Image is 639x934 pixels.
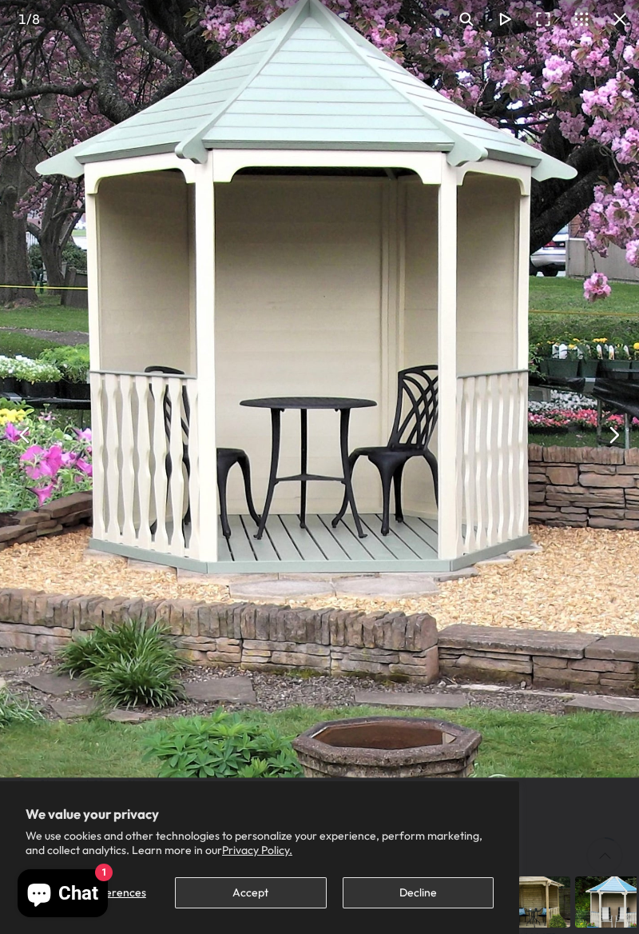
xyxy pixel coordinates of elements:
button: Decline [343,877,494,908]
h2: We value your privacy [26,807,494,821]
button: Previous [6,416,45,454]
a: Privacy Policy. [222,843,292,857]
inbox-online-store-chat: Shopify online store chat [13,869,113,921]
p: We use cookies and other technologies to personalize your experience, perform marketing, and coll... [26,828,494,857]
button: Accept [175,877,326,908]
span: 1 [18,10,26,27]
span: 8 [32,10,40,27]
button: Next [594,416,633,454]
